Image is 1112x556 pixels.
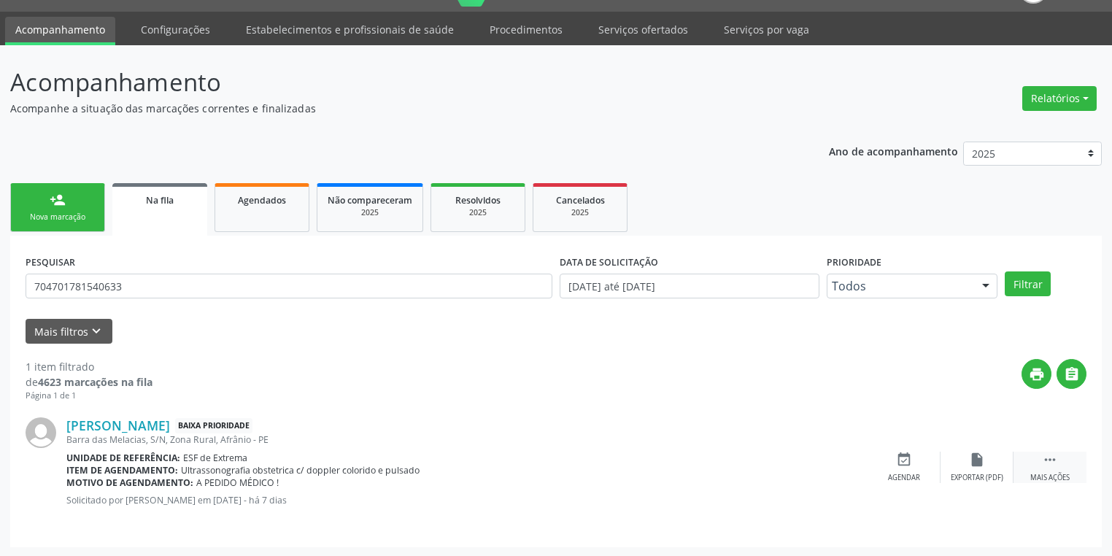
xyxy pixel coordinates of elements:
[832,279,968,293] span: Todos
[1042,452,1058,468] i: 
[26,374,152,390] div: de
[21,212,94,223] div: Nova marcação
[479,17,573,42] a: Procedimentos
[5,17,115,45] a: Acompanhamento
[560,251,658,274] label: DATA DE SOLICITAÇÃO
[10,101,774,116] p: Acompanhe a situação das marcações correntes e finalizadas
[88,323,104,339] i: keyboard_arrow_down
[328,194,412,206] span: Não compareceram
[38,375,152,389] strong: 4623 marcações na fila
[66,476,193,489] b: Motivo de agendamento:
[888,473,920,483] div: Agendar
[556,194,605,206] span: Cancelados
[896,452,912,468] i: event_available
[951,473,1003,483] div: Exportar (PDF)
[969,452,985,468] i: insert_drive_file
[1022,359,1051,389] button: print
[66,464,178,476] b: Item de agendamento:
[827,251,881,274] label: Prioridade
[544,207,617,218] div: 2025
[455,194,501,206] span: Resolvidos
[26,390,152,402] div: Página 1 de 1
[146,194,174,206] span: Na fila
[26,274,552,298] input: Nome, CNS
[236,17,464,42] a: Estabelecimentos e profissionais de saúde
[588,17,698,42] a: Serviços ofertados
[50,192,66,208] div: person_add
[714,17,819,42] a: Serviços por vaga
[1064,366,1080,382] i: 
[1022,86,1097,111] button: Relatórios
[829,142,958,160] p: Ano de acompanhamento
[441,207,514,218] div: 2025
[66,433,868,446] div: Barra das Melacias, S/N, Zona Rural, Afrânio - PE
[196,476,279,489] span: A PEDIDO MÉDICO !
[560,274,819,298] input: Selecione um intervalo
[181,464,420,476] span: Ultrassonografia obstetrica c/ doppler colorido e pulsado
[66,452,180,464] b: Unidade de referência:
[1029,366,1045,382] i: print
[66,417,170,433] a: [PERSON_NAME]
[26,251,75,274] label: PESQUISAR
[131,17,220,42] a: Configurações
[238,194,286,206] span: Agendados
[26,319,112,344] button: Mais filtroskeyboard_arrow_down
[328,207,412,218] div: 2025
[183,452,247,464] span: ESF de Extrema
[26,417,56,448] img: img
[1005,271,1051,296] button: Filtrar
[26,359,152,374] div: 1 item filtrado
[1030,473,1070,483] div: Mais ações
[10,64,774,101] p: Acompanhamento
[1057,359,1086,389] button: 
[175,418,252,433] span: Baixa Prioridade
[66,494,868,506] p: Solicitado por [PERSON_NAME] em [DATE] - há 7 dias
